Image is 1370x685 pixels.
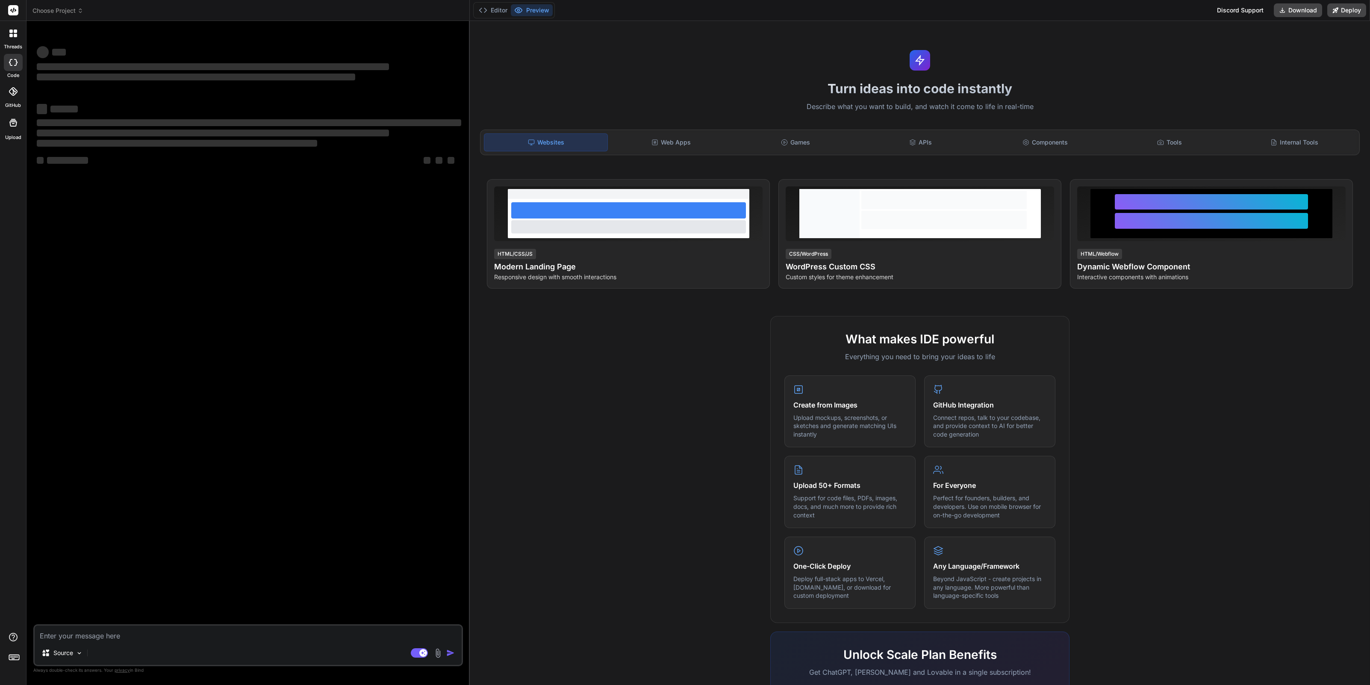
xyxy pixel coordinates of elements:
h4: Dynamic Webflow Component [1077,261,1346,273]
label: threads [4,43,22,50]
img: Pick Models [76,650,83,657]
button: Deploy [1327,3,1366,17]
img: attachment [433,648,443,658]
h1: Turn ideas into code instantly [475,81,1365,96]
p: Source [53,649,73,657]
span: ‌ [37,130,389,136]
p: Interactive components with animations [1077,273,1346,281]
div: APIs [859,133,982,151]
div: Websites [484,133,608,151]
label: code [7,72,19,79]
h4: Create from Images [793,400,907,410]
h2: What makes IDE powerful [784,330,1055,348]
div: HTML/Webflow [1077,249,1122,259]
div: Internal Tools [1233,133,1356,151]
button: Preview [511,4,553,16]
span: ‌ [37,104,47,114]
span: ‌ [448,157,454,164]
span: ‌ [37,46,49,58]
span: ‌ [47,157,88,164]
h4: Upload 50+ Formats [793,480,907,490]
p: Perfect for founders, builders, and developers. Use on mobile browser for on-the-go development [933,494,1046,519]
h4: GitHub Integration [933,400,1046,410]
p: Everything you need to bring your ideas to life [784,351,1055,362]
p: Deploy full-stack apps to Vercel, [DOMAIN_NAME], or download for custom deployment [793,575,907,600]
span: ‌ [37,63,389,70]
img: icon [446,649,455,657]
h4: One-Click Deploy [793,561,907,571]
h4: Modern Landing Page [494,261,763,273]
label: GitHub [5,102,21,109]
p: Beyond JavaScript - create projects in any language. More powerful than language-specific tools [933,575,1046,600]
span: ‌ [424,157,430,164]
span: Choose Project [32,6,83,15]
button: Download [1274,3,1322,17]
div: Web Apps [610,133,733,151]
span: ‌ [52,49,66,56]
p: Support for code files, PDFs, images, docs, and much more to provide rich context [793,494,907,519]
h4: Any Language/Framework [933,561,1046,571]
p: Responsive design with smooth interactions [494,273,763,281]
span: ‌ [50,106,78,112]
p: Custom styles for theme enhancement [786,273,1054,281]
p: Connect repos, talk to your codebase, and provide context to AI for better code generation [933,413,1046,439]
h4: WordPress Custom CSS [786,261,1054,273]
div: Discord Support [1212,3,1269,17]
div: Components [984,133,1107,151]
span: ‌ [37,119,461,126]
p: Upload mockups, screenshots, or sketches and generate matching UIs instantly [793,413,907,439]
span: ‌ [37,157,44,164]
span: ‌ [436,157,442,164]
p: Always double-check its answers. Your in Bind [33,666,463,674]
span: privacy [115,667,130,673]
h4: For Everyone [933,480,1046,490]
label: Upload [5,134,21,141]
span: ‌ [37,140,317,147]
span: ‌ [37,74,355,80]
p: Get ChatGPT, [PERSON_NAME] and Lovable in a single subscription! [784,667,1055,677]
div: Tools [1108,133,1232,151]
p: Describe what you want to build, and watch it come to life in real-time [475,101,1365,112]
button: Editor [475,4,511,16]
div: Games [734,133,857,151]
div: CSS/WordPress [786,249,831,259]
div: HTML/CSS/JS [494,249,536,259]
h2: Unlock Scale Plan Benefits [784,646,1055,664]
